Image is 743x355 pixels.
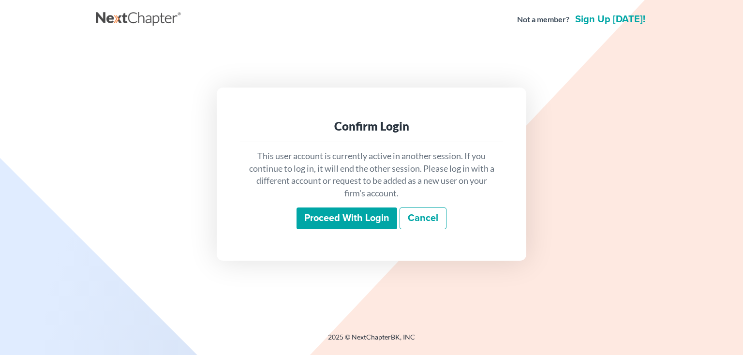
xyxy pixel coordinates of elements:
strong: Not a member? [517,14,569,25]
div: 2025 © NextChapterBK, INC [96,332,647,350]
a: Cancel [400,207,446,230]
p: This user account is currently active in another session. If you continue to log in, it will end ... [248,150,495,200]
a: Sign up [DATE]! [573,15,647,24]
div: Confirm Login [248,118,495,134]
input: Proceed with login [297,207,397,230]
